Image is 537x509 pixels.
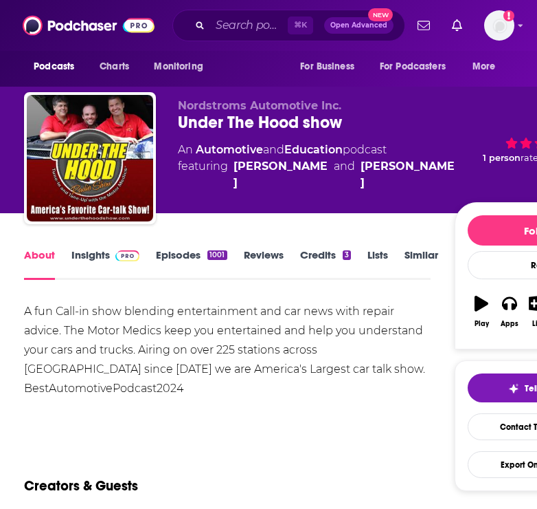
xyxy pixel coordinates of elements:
img: User Profile [484,10,514,41]
a: [PERSON_NAME] [233,158,328,191]
div: Search podcasts, credits, & more... [172,10,405,41]
div: 1001 [207,250,227,260]
button: Apps [496,287,524,336]
span: Logged in as jacruz [484,10,514,41]
button: Open AdvancedNew [324,17,393,34]
span: For Podcasters [380,57,446,76]
a: Credits3 [300,248,351,280]
a: Education [284,143,343,156]
a: InsightsPodchaser Pro [71,248,139,280]
span: and [263,143,284,156]
span: New [368,8,393,21]
button: open menu [290,54,372,80]
button: open menu [144,54,220,80]
a: Lists [367,248,388,280]
span: ⌘ K [288,17,313,34]
span: Nordstroms Automotive Inc. [178,99,341,112]
div: 3 [343,250,351,260]
a: Charts [91,54,137,80]
a: Episodes1001 [156,248,227,280]
span: and [334,158,355,191]
input: Search podcasts, credits, & more... [210,14,288,36]
a: About [24,248,55,280]
div: Apps [501,320,518,328]
span: featuring [178,158,455,191]
button: open menu [24,54,92,80]
h2: Creators & Guests [24,477,138,495]
span: More [472,57,496,76]
button: open menu [463,54,513,80]
span: For Business [300,57,354,76]
span: 1 person [483,153,521,163]
svg: Add a profile image [503,10,514,21]
img: tell me why sparkle [508,383,519,394]
a: [PERSON_NAME] [361,158,455,191]
img: Podchaser Pro [115,250,139,261]
img: Under The Hood show [27,95,153,221]
a: Similar [404,248,438,280]
a: Show notifications dropdown [412,14,435,37]
div: An podcast [178,142,455,191]
span: Charts [100,57,129,76]
div: A fun Call-in show blending entertainment and car news with repair advice. The Motor Medics keep ... [24,302,431,398]
button: Show profile menu [484,10,514,41]
span: Podcasts [34,57,74,76]
a: Show notifications dropdown [446,14,468,37]
div: Play [475,320,489,328]
a: Automotive [196,143,263,156]
span: Open Advanced [330,22,387,29]
button: Play [468,287,496,336]
span: Monitoring [154,57,203,76]
a: Reviews [244,248,284,280]
button: open menu [371,54,466,80]
img: Podchaser - Follow, Share and Rate Podcasts [23,12,155,39]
